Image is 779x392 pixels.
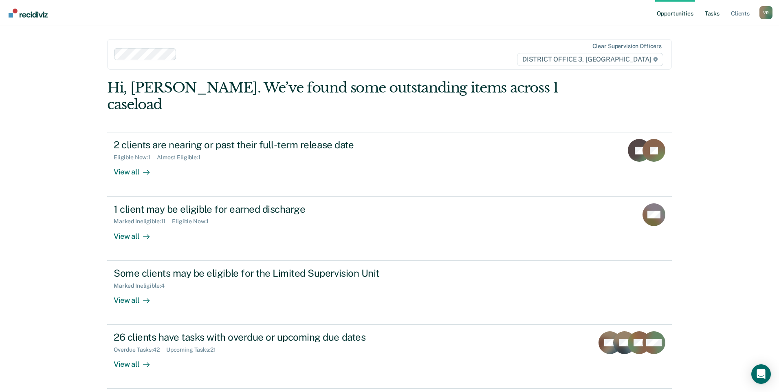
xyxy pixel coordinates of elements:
div: Open Intercom Messenger [751,364,771,384]
div: Some clients may be eligible for the Limited Supervision Unit [114,267,400,279]
div: Almost Eligible : 1 [157,154,207,161]
div: Eligible Now : 1 [172,218,215,225]
div: View all [114,353,159,369]
div: Clear supervision officers [592,43,662,50]
div: Overdue Tasks : 42 [114,346,166,353]
div: View all [114,161,159,177]
div: V R [759,6,772,19]
div: Eligible Now : 1 [114,154,157,161]
a: Some clients may be eligible for the Limited Supervision UnitMarked Ineligible:4View all [107,261,672,325]
img: Recidiviz [9,9,48,18]
div: 2 clients are nearing or past their full-term release date [114,139,400,151]
a: 26 clients have tasks with overdue or upcoming due datesOverdue Tasks:42Upcoming Tasks:21View all [107,325,672,389]
div: Hi, [PERSON_NAME]. We’ve found some outstanding items across 1 caseload [107,79,559,113]
a: 1 client may be eligible for earned dischargeMarked Ineligible:11Eligible Now:1View all [107,197,672,261]
span: DISTRICT OFFICE 3, [GEOGRAPHIC_DATA] [517,53,663,66]
div: View all [114,289,159,305]
button: Profile dropdown button [759,6,772,19]
div: 1 client may be eligible for earned discharge [114,203,400,215]
a: 2 clients are nearing or past their full-term release dateEligible Now:1Almost Eligible:1View all [107,132,672,196]
div: Marked Ineligible : 11 [114,218,172,225]
div: Upcoming Tasks : 21 [166,346,222,353]
div: View all [114,225,159,241]
div: Marked Ineligible : 4 [114,282,171,289]
div: 26 clients have tasks with overdue or upcoming due dates [114,331,400,343]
